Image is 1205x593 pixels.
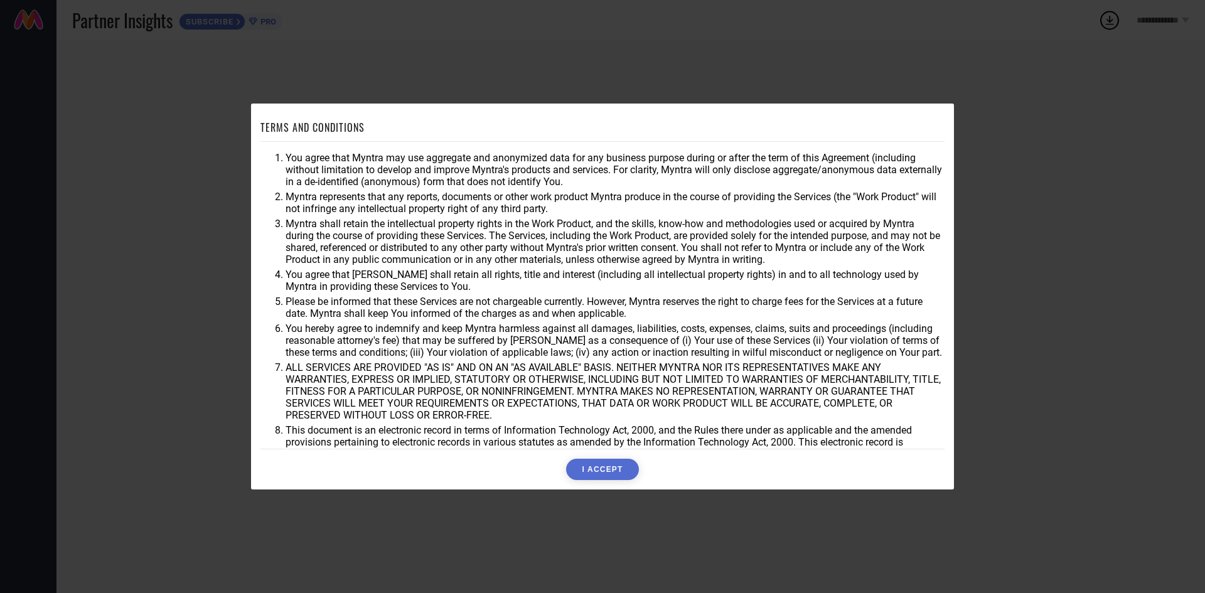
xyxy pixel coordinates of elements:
[566,459,638,480] button: I ACCEPT
[260,120,365,135] h1: TERMS AND CONDITIONS
[286,191,945,215] li: Myntra represents that any reports, documents or other work product Myntra produce in the course ...
[286,269,945,292] li: You agree that [PERSON_NAME] shall retain all rights, title and interest (including all intellect...
[286,152,945,188] li: You agree that Myntra may use aggregate and anonymized data for any business purpose during or af...
[286,218,945,265] li: Myntra shall retain the intellectual property rights in the Work Product, and the skills, know-ho...
[286,296,945,319] li: Please be informed that these Services are not chargeable currently. However, Myntra reserves the...
[286,361,945,421] li: ALL SERVICES ARE PROVIDED "AS IS" AND ON AN "AS AVAILABLE" BASIS. NEITHER MYNTRA NOR ITS REPRESEN...
[286,323,945,358] li: You hereby agree to indemnify and keep Myntra harmless against all damages, liabilities, costs, e...
[286,424,945,460] li: This document is an electronic record in terms of Information Technology Act, 2000, and the Rules...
